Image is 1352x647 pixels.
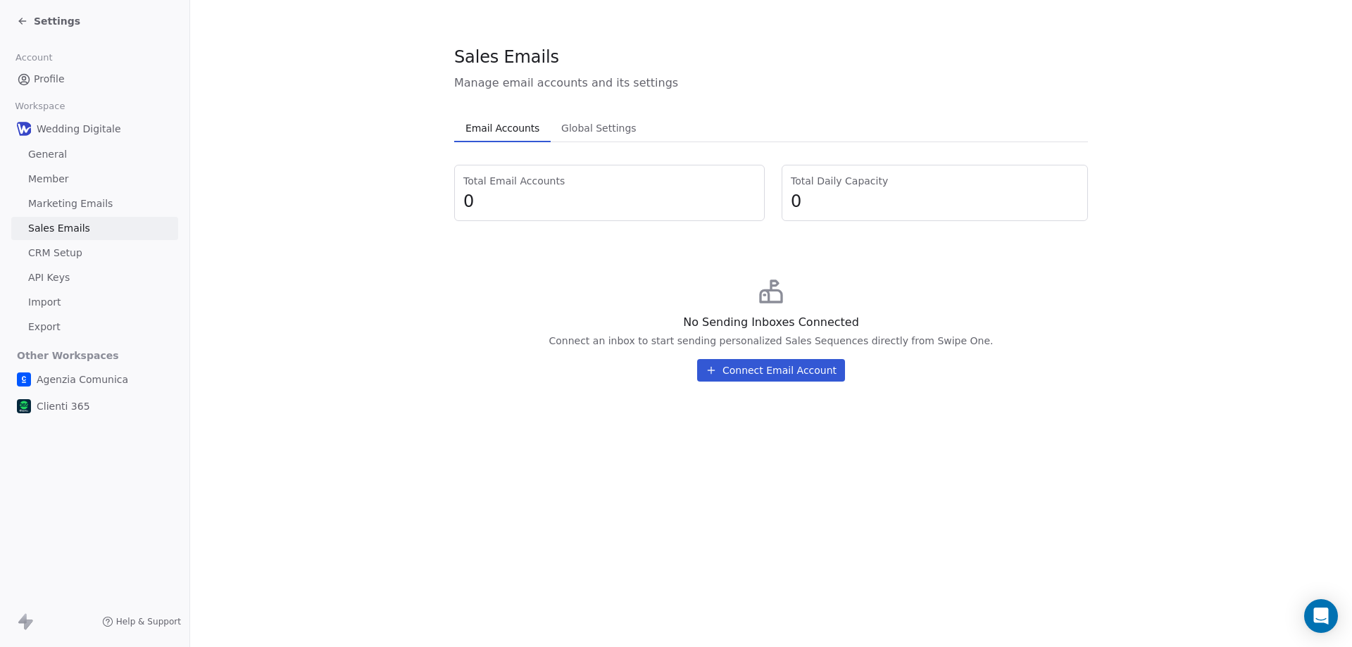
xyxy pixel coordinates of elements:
[102,616,181,627] a: Help & Support
[37,372,128,387] span: Agenzia Comunica
[549,334,993,348] div: Connect an inbox to start sending personalized Sales Sequences directly from Swipe One.
[11,315,178,339] a: Export
[454,46,559,68] span: Sales Emails
[11,168,178,191] a: Member
[34,72,65,87] span: Profile
[9,96,71,117] span: Workspace
[17,14,80,28] a: Settings
[37,122,121,136] span: Wedding Digitale
[11,291,178,314] a: Import
[17,372,31,387] img: agenzia-comunica-profilo-FB.png
[11,266,178,289] a: API Keys
[9,47,58,68] span: Account
[460,118,545,138] span: Email Accounts
[11,192,178,215] a: Marketing Emails
[28,295,61,310] span: Import
[463,191,756,212] span: 0
[37,399,90,413] span: Clienti 365
[11,344,125,367] span: Other Workspaces
[34,14,80,28] span: Settings
[28,196,113,211] span: Marketing Emails
[28,270,70,285] span: API Keys
[28,246,82,260] span: CRM Setup
[11,241,178,265] a: CRM Setup
[116,616,181,627] span: Help & Support
[683,314,859,331] div: No Sending Inboxes Connected
[791,174,1079,188] span: Total Daily Capacity
[697,359,845,382] button: Connect Email Account
[11,68,178,91] a: Profile
[28,172,69,187] span: Member
[28,147,67,162] span: General
[556,118,642,138] span: Global Settings
[11,217,178,240] a: Sales Emails
[1304,599,1338,633] div: Open Intercom Messenger
[28,221,90,236] span: Sales Emails
[454,75,1088,92] span: Manage email accounts and its settings
[11,143,178,166] a: General
[17,122,31,136] img: WD-pittogramma.png
[791,191,1079,212] span: 0
[463,174,756,188] span: Total Email Accounts
[17,399,31,413] img: clienti365-logo-quadrato-negativo.png
[28,320,61,334] span: Export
